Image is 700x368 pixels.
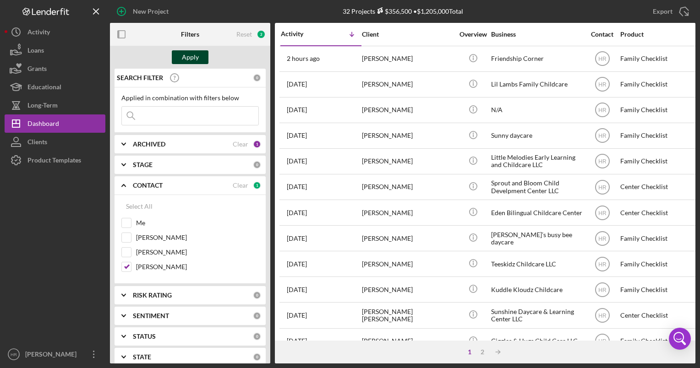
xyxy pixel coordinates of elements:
div: Grants [27,60,47,80]
div: Giggles & Hugs Child Care LLC [491,329,583,353]
div: Teeskidz Childcare LLC [491,252,583,276]
div: Long-Term [27,96,58,117]
div: Loans [27,41,44,62]
button: Apply [172,50,208,64]
time: 2025-09-12 18:22 [287,81,307,88]
time: 2025-08-29 15:38 [287,286,307,293]
div: [PERSON_NAME] [362,124,454,148]
button: Dashboard [5,114,105,133]
div: 1 [253,181,261,189]
label: [PERSON_NAME] [136,262,259,271]
time: 2025-09-11 21:56 [287,132,307,139]
b: CONTACT [133,182,163,189]
div: [PERSON_NAME] [362,277,454,302]
text: HR [598,338,607,345]
button: Activity [5,23,105,41]
time: 2025-09-08 13:08 [287,209,307,216]
b: STAGE [133,161,153,168]
time: 2025-08-17 23:03 [287,337,307,345]
time: 2025-09-15 15:59 [287,55,320,62]
div: 0 [253,353,261,361]
div: 1 [253,140,261,148]
div: Overview [456,31,490,38]
b: RISK RATING [133,292,172,299]
div: Lil Lambs Family Childcare [491,72,583,97]
button: HR[PERSON_NAME] [5,345,105,363]
time: 2025-08-19 18:30 [287,312,307,319]
text: HR [598,287,607,293]
button: New Project [110,2,178,21]
button: Grants [5,60,105,78]
text: HR [598,210,607,216]
div: Client [362,31,454,38]
div: [PERSON_NAME] [362,47,454,71]
button: Clients [5,133,105,151]
div: Sunshine Daycare & Learning Center LLC [491,303,583,327]
div: 0 [253,291,261,299]
div: $356,500 [375,7,412,15]
div: 32 Projects • $1,205,000 Total [343,7,463,15]
div: [PERSON_NAME] [362,200,454,225]
text: HR [598,261,607,267]
div: Applied in combination with filters below [121,94,259,102]
div: [PERSON_NAME] [362,175,454,199]
div: 0 [253,74,261,82]
button: Educational [5,78,105,96]
text: HR [598,56,607,62]
div: Sunny daycare [491,124,583,148]
text: HR [598,313,607,319]
time: 2025-09-04 16:06 [287,235,307,242]
text: HR [598,133,607,139]
b: STATE [133,353,151,361]
div: Clear [233,182,248,189]
div: Little Melodies Early Learning and Childcare LLC [491,149,583,173]
button: Loans [5,41,105,60]
div: Educational [27,78,61,98]
div: [PERSON_NAME] [23,345,82,366]
button: Product Templates [5,151,105,169]
div: [PERSON_NAME] [362,226,454,250]
time: 2025-09-09 19:13 [287,183,307,190]
div: [PERSON_NAME] [362,98,454,122]
div: [PERSON_NAME] [362,252,454,276]
div: New Project [133,2,169,21]
b: ARCHIVED [133,141,165,148]
label: [PERSON_NAME] [136,233,259,242]
div: Clients [27,133,47,153]
button: Export [644,2,695,21]
div: Sprout and Bloom Child Develpment Center LLC [491,175,583,199]
div: [PERSON_NAME] [362,149,454,173]
div: Contact [585,31,619,38]
div: 0 [253,161,261,169]
div: 0 [253,332,261,341]
label: [PERSON_NAME] [136,248,259,257]
div: [PERSON_NAME]’s busy bee daycare [491,226,583,250]
b: Filters [181,31,199,38]
div: Select All [126,197,153,216]
div: Product Templates [27,151,81,172]
div: Apply [182,50,199,64]
div: 2 [257,30,266,39]
time: 2025-09-04 02:29 [287,260,307,268]
div: Export [653,2,673,21]
text: HR [598,158,607,165]
b: SEARCH FILTER [117,74,163,81]
div: [PERSON_NAME] [362,72,454,97]
time: 2025-09-11 17:23 [287,157,307,165]
text: HR [598,184,607,190]
div: Business [491,31,583,38]
text: HR [598,235,607,242]
text: HR [598,81,607,88]
button: Long-Term [5,96,105,114]
div: Kuddle Kloudz Childcare [491,277,583,302]
div: Clear [233,141,248,148]
div: Dashboard [27,114,59,135]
